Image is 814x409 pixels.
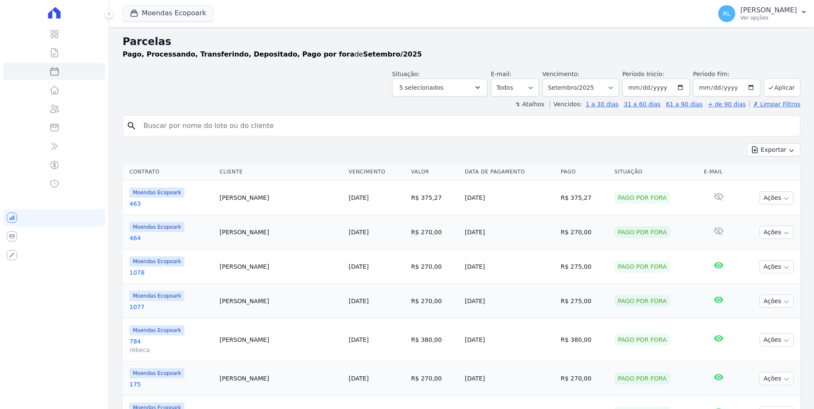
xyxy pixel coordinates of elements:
a: [DATE] [349,194,369,201]
strong: Pago, Processando, Transferindo, Depositado, Pago por fora [123,50,355,58]
label: Período Inicío: [622,71,664,77]
button: Ações [760,260,794,273]
div: Pago por fora [614,295,670,307]
td: R$ 270,00 [408,250,461,284]
p: de [123,49,422,60]
button: Exportar [747,143,800,156]
div: Pago por fora [614,261,670,273]
th: Situação [611,163,700,181]
td: [PERSON_NAME] [216,361,345,396]
td: [DATE] [461,250,557,284]
a: [DATE] [349,375,369,382]
label: Período Fim: [693,70,760,79]
td: R$ 275,00 [557,250,611,284]
td: R$ 375,27 [557,181,611,215]
button: 5 selecionados [392,79,487,97]
span: Moendas Ecopoark [129,325,184,335]
td: R$ 380,00 [408,318,461,361]
a: 1077 [129,303,213,311]
span: Moendas Ecopoark [129,291,184,301]
button: Moendas Ecopoark [123,5,213,21]
label: E-mail: [491,71,512,77]
input: Buscar por nome do lote ou do cliente [138,117,797,134]
span: Moendas Ecopoark [129,256,184,267]
a: 784rebeca [129,337,213,354]
label: Situação: [392,71,420,77]
td: [DATE] [461,215,557,250]
th: Data de Pagamento [461,163,557,181]
a: 31 a 60 dias [624,101,660,108]
th: Cliente [216,163,345,181]
a: [DATE] [349,263,369,270]
span: rebeca [129,346,213,354]
p: [PERSON_NAME] [740,6,797,14]
a: 463 [129,199,213,208]
td: R$ 270,00 [408,284,461,318]
td: [DATE] [461,181,557,215]
div: Pago por fora [614,226,670,238]
button: Aplicar [764,78,800,97]
a: [DATE] [349,336,369,343]
button: Ações [760,295,794,308]
td: [PERSON_NAME] [216,250,345,284]
th: Pago [557,163,611,181]
i: search [126,121,137,131]
label: ↯ Atalhos [515,101,544,108]
td: R$ 270,00 [408,361,461,396]
button: Ações [760,372,794,385]
button: RL [PERSON_NAME] Ver opções [711,2,814,26]
button: Ações [760,191,794,204]
div: Pago por fora [614,372,670,384]
td: R$ 270,00 [557,215,611,250]
th: Vencimento [345,163,408,181]
a: [DATE] [349,298,369,304]
span: 5 selecionados [399,82,444,93]
td: [DATE] [461,318,557,361]
span: Moendas Ecopoark [129,368,184,378]
strong: Setembro/2025 [363,50,422,58]
label: Vencimento: [542,71,579,77]
td: R$ 270,00 [408,215,461,250]
p: Ver opções [740,14,797,21]
label: Vencidos: [550,101,582,108]
a: 1078 [129,268,213,277]
div: Pago por fora [614,192,670,204]
td: [DATE] [461,361,557,396]
span: RL [723,11,731,17]
h2: Parcelas [123,34,800,49]
button: Ações [760,333,794,347]
td: R$ 275,00 [557,284,611,318]
button: Ações [760,226,794,239]
td: [PERSON_NAME] [216,284,345,318]
a: 175 [129,380,213,389]
td: [PERSON_NAME] [216,181,345,215]
a: 464 [129,234,213,242]
a: ✗ Limpar Filtros [749,101,800,108]
span: Moendas Ecopoark [129,187,184,198]
td: R$ 270,00 [557,361,611,396]
td: [DATE] [461,284,557,318]
th: Contrato [123,163,216,181]
a: [DATE] [349,229,369,236]
div: Pago por fora [614,334,670,346]
td: [PERSON_NAME] [216,318,345,361]
a: 1 a 30 dias [586,101,619,108]
a: + de 90 dias [708,101,746,108]
td: R$ 380,00 [557,318,611,361]
span: Moendas Ecopoark [129,222,184,232]
th: E-mail [700,163,737,181]
a: 61 a 90 dias [666,101,702,108]
td: [PERSON_NAME] [216,215,345,250]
